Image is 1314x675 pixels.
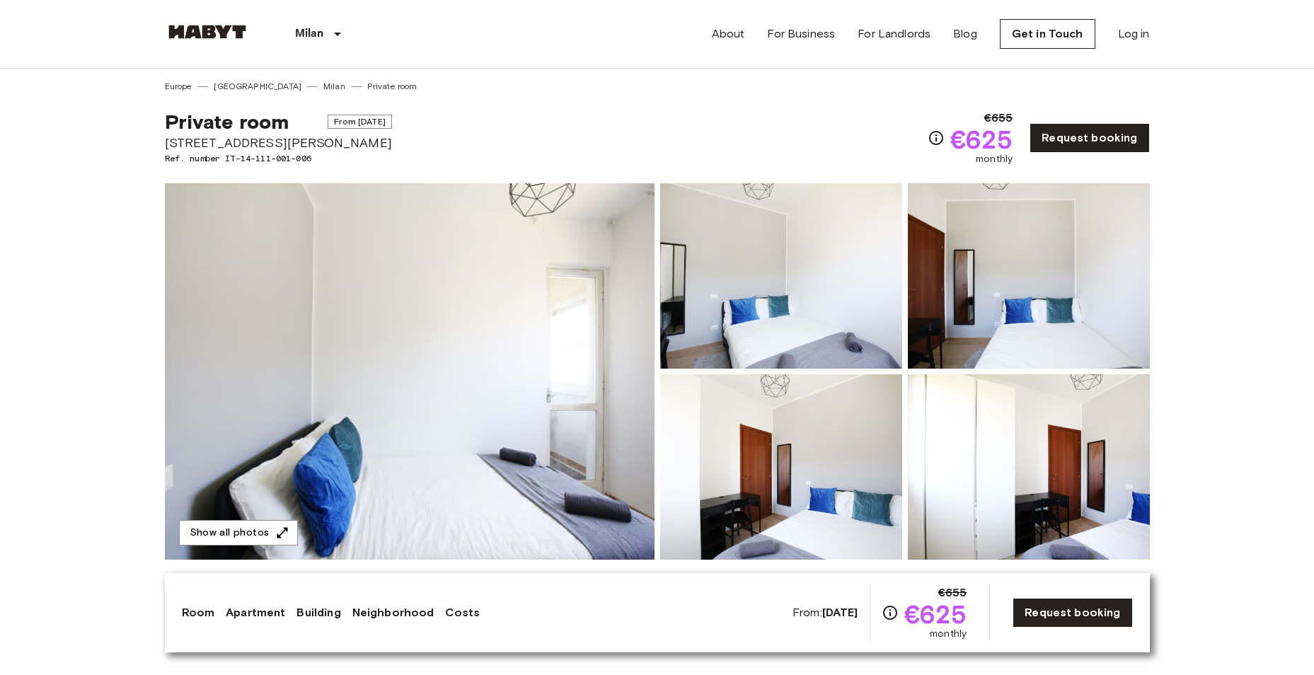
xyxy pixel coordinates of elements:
[953,25,977,42] a: Blog
[165,110,289,134] span: Private room
[660,183,902,369] img: Picture of unit IT-14-111-001-006
[165,152,392,165] span: Ref. number IT-14-111-001-006
[165,25,250,39] img: Habyt
[938,584,967,601] span: €655
[179,520,298,546] button: Show all photos
[928,129,945,146] svg: Check cost overview for full price breakdown. Please note that discounts apply to new joiners onl...
[930,627,967,641] span: monthly
[976,152,1013,166] span: monthly
[904,601,967,627] span: €625
[984,110,1013,127] span: €655
[822,606,858,619] b: [DATE]
[1000,19,1095,49] a: Get in Touch
[328,115,392,129] span: From [DATE]
[165,183,655,560] img: Marketing picture of unit IT-14-111-001-006
[1030,123,1149,153] a: Request booking
[908,183,1150,369] img: Picture of unit IT-14-111-001-006
[352,604,434,621] a: Neighborhood
[296,604,340,621] a: Building
[712,25,745,42] a: About
[367,80,417,93] a: Private room
[767,25,835,42] a: For Business
[882,604,899,621] svg: Check cost overview for full price breakdown. Please note that discounts apply to new joiners onl...
[858,25,930,42] a: For Landlords
[182,604,215,621] a: Room
[445,604,480,621] a: Costs
[214,80,301,93] a: [GEOGRAPHIC_DATA]
[165,134,392,152] span: [STREET_ADDRESS][PERSON_NAME]
[660,374,902,560] img: Picture of unit IT-14-111-001-006
[323,80,345,93] a: Milan
[908,374,1150,560] img: Picture of unit IT-14-111-001-006
[165,80,192,93] a: Europe
[1013,598,1132,628] a: Request booking
[950,127,1013,152] span: €625
[1118,25,1150,42] a: Log in
[295,25,324,42] p: Milan
[793,605,858,621] span: From:
[226,604,285,621] a: Apartment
